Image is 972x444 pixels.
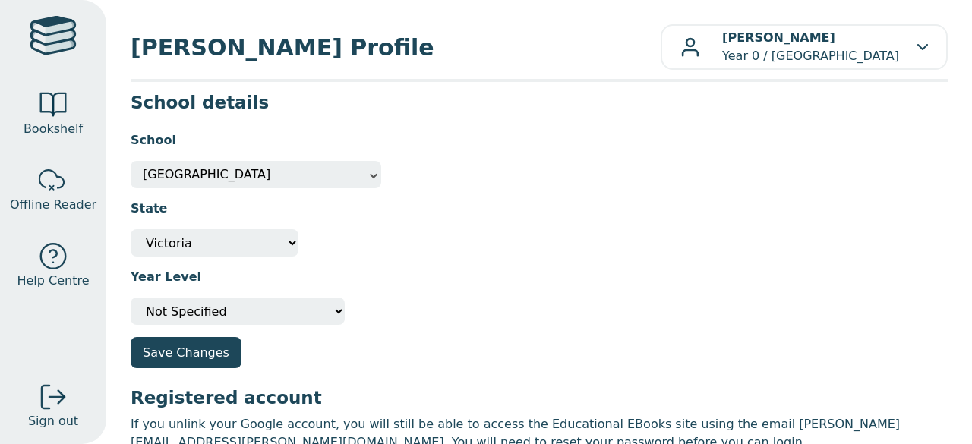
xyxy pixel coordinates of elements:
h3: School details [131,91,948,114]
span: Fairhills High School [143,161,369,188]
span: [PERSON_NAME] Profile [131,30,661,65]
label: State [131,200,167,218]
h3: Registered account [131,386,948,409]
span: Bookshelf [24,120,83,138]
button: [PERSON_NAME]Year 0 / [GEOGRAPHIC_DATA] [661,24,948,70]
label: School [131,131,176,150]
span: Sign out [28,412,78,430]
span: Help Centre [17,272,89,290]
b: [PERSON_NAME] [722,30,835,45]
span: Offline Reader [10,196,96,214]
p: Year 0 / [GEOGRAPHIC_DATA] [722,29,899,65]
label: Year Level [131,268,201,286]
button: Save Changes [131,337,241,368]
